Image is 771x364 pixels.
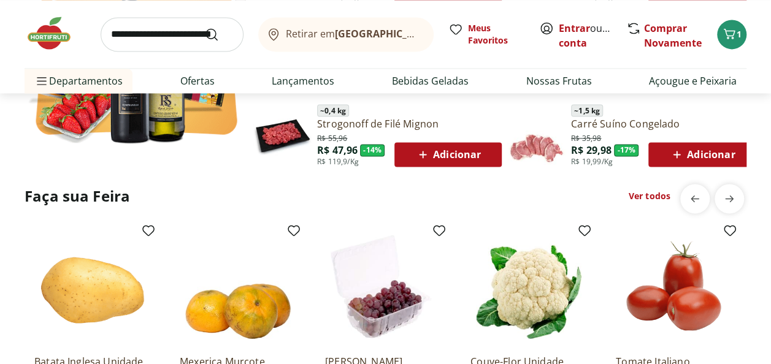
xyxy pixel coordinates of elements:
[325,228,442,344] img: Uva Rosada Embalada
[526,74,591,88] a: Nossas Frutas
[253,106,312,165] img: Principal
[629,190,670,202] a: Ver todos
[616,228,732,344] img: Tomate Italiano Orgânico Bandeja
[317,104,349,116] span: ~ 0,4 kg
[715,184,744,213] button: next
[317,143,358,157] span: R$ 47,96
[272,74,334,88] a: Lançamentos
[317,117,502,131] a: Strogonoff de Filé Mignon
[34,66,49,96] button: Menu
[204,27,234,42] button: Submit Search
[335,27,542,40] b: [GEOGRAPHIC_DATA]/[GEOGRAPHIC_DATA]
[286,28,421,39] span: Retirar em
[644,21,702,50] a: Comprar Novamente
[717,20,746,49] button: Carrinho
[415,147,481,162] span: Adicionar
[614,144,639,156] span: - 17 %
[392,74,469,88] a: Bebidas Geladas
[571,131,601,143] span: R$ 35,98
[180,74,215,88] a: Ofertas
[317,157,359,167] span: R$ 119,9/Kg
[25,186,130,206] h2: Faça sua Feira
[360,144,385,156] span: - 14 %
[571,104,603,116] span: ~ 1,5 kg
[571,157,613,167] span: R$ 19,99/Kg
[559,21,613,50] span: ou
[507,106,566,165] img: Principal
[649,74,737,88] a: Açougue e Peixaria
[470,228,587,344] img: Couve-Flor Unidade
[34,228,151,344] img: Batata Inglesa Unidade
[258,17,434,51] button: Retirar em[GEOGRAPHIC_DATA]/[GEOGRAPHIC_DATA]
[317,131,347,143] span: R$ 55,96
[559,21,626,50] a: Criar conta
[25,15,86,51] img: Hortifruti
[669,147,735,162] span: Adicionar
[559,21,590,35] a: Entrar
[571,117,756,131] a: Carré Suíno Congelado
[737,28,742,40] span: 1
[34,66,123,96] span: Departamentos
[394,142,502,167] button: Adicionar
[180,228,296,344] img: Mexerica Murcote Unidade
[468,22,524,47] span: Meus Favoritos
[680,184,710,213] button: previous
[648,142,756,167] button: Adicionar
[571,143,612,157] span: R$ 29,98
[101,17,244,51] input: search
[448,22,524,47] a: Meus Favoritos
